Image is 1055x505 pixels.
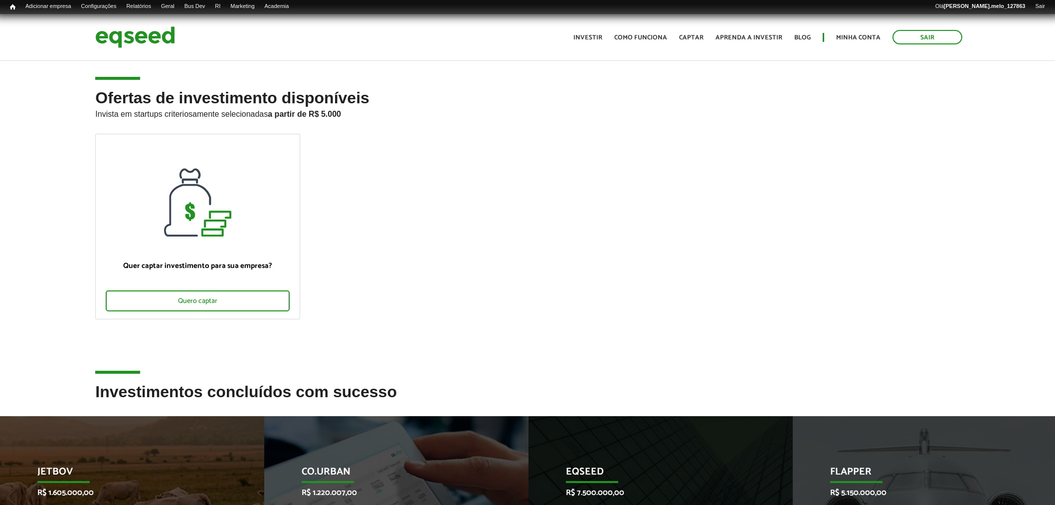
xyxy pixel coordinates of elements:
a: Investir [573,34,602,41]
strong: a partir de R$ 5.000 [268,110,341,118]
p: Quer captar investimento para sua empresa? [106,261,290,270]
a: Sair [1030,2,1050,10]
a: Relatórios [121,2,156,10]
h2: Investimentos concluídos com sucesso [95,383,959,416]
p: R$ 1.605.000,00 [37,488,212,498]
p: R$ 1.220.007,00 [302,488,476,498]
h2: Ofertas de investimento disponíveis [95,89,959,134]
a: Início [5,2,20,12]
a: Marketing [225,2,259,10]
a: Aprenda a investir [715,34,782,41]
p: R$ 5.150.000,00 [830,488,1005,498]
p: Flapper [830,466,1005,483]
a: Sair [892,30,962,44]
a: Minha conta [836,34,880,41]
p: Co.Urban [302,466,476,483]
a: RI [210,2,225,10]
span: Início [10,3,15,10]
a: Quer captar investimento para sua empresa? Quero captar [95,134,300,319]
a: Bus Dev [179,2,210,10]
a: Academia [260,2,294,10]
strong: [PERSON_NAME].melo_127863 [944,3,1026,9]
div: Quero captar [106,290,290,311]
p: R$ 7.500.000,00 [566,488,740,498]
a: Configurações [76,2,122,10]
a: Blog [794,34,811,41]
a: Como funciona [614,34,667,41]
a: Olá[PERSON_NAME].melo_127863 [930,2,1031,10]
a: Geral [156,2,179,10]
p: JetBov [37,466,212,483]
p: EqSeed [566,466,740,483]
p: Invista em startups criteriosamente selecionadas [95,107,959,119]
img: EqSeed [95,24,175,50]
a: Adicionar empresa [20,2,76,10]
a: Captar [679,34,703,41]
